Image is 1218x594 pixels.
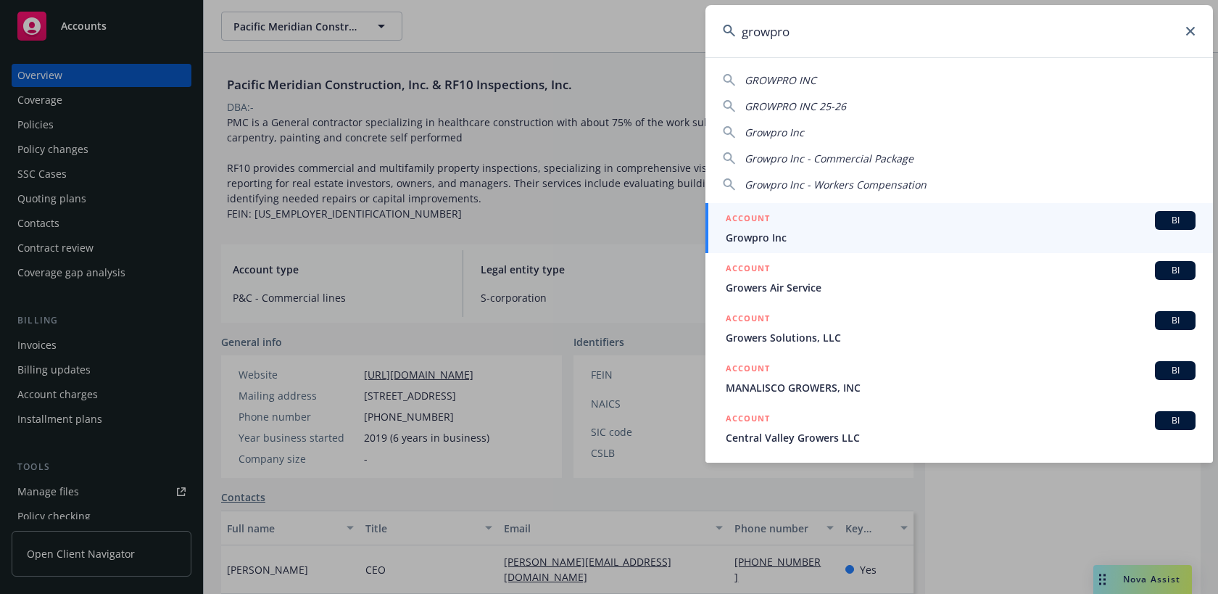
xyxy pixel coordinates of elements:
[705,303,1213,353] a: ACCOUNTBIGrowers Solutions, LLC
[705,253,1213,303] a: ACCOUNTBIGrowers Air Service
[745,152,913,165] span: Growpro Inc - Commercial Package
[745,99,846,113] span: GROWPRO INC 25-26
[745,178,927,191] span: Growpro Inc - Workers Compensation
[726,430,1196,445] span: Central Valley Growers LLC
[726,361,770,379] h5: ACCOUNT
[705,453,1213,516] a: POLICY
[705,353,1213,403] a: ACCOUNTBIMANALISCO GROWERS, INC
[1161,314,1190,327] span: BI
[726,211,770,228] h5: ACCOUNT
[726,230,1196,245] span: Growpro Inc
[726,311,770,329] h5: ACCOUNT
[726,380,1196,395] span: MANALISCO GROWERS, INC
[726,330,1196,345] span: Growers Solutions, LLC
[705,203,1213,253] a: ACCOUNTBIGrowpro Inc
[726,461,759,476] h5: POLICY
[705,5,1213,57] input: Search...
[1161,264,1190,277] span: BI
[745,125,804,139] span: Growpro Inc
[726,280,1196,295] span: Growers Air Service
[745,73,816,87] span: GROWPRO INC
[705,403,1213,453] a: ACCOUNTBICentral Valley Growers LLC
[726,411,770,429] h5: ACCOUNT
[726,261,770,279] h5: ACCOUNT
[1161,214,1190,227] span: BI
[1161,364,1190,377] span: BI
[1161,414,1190,427] span: BI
